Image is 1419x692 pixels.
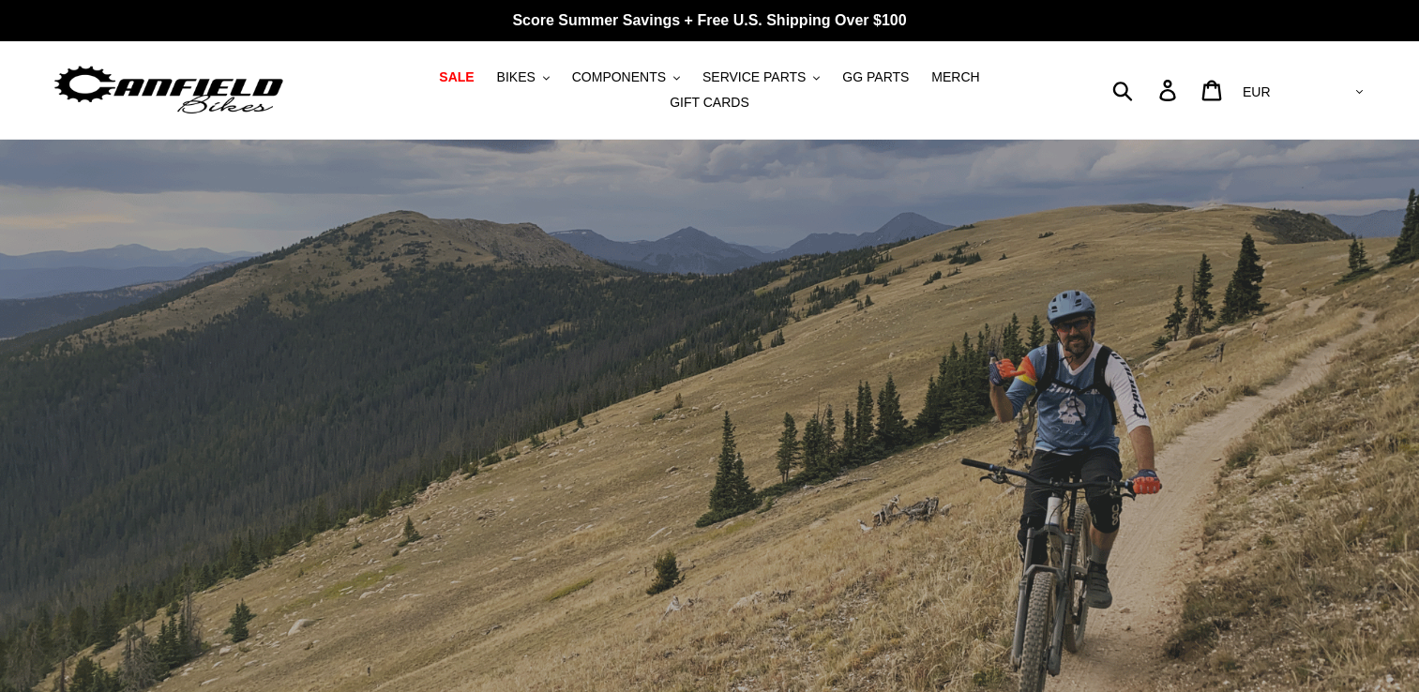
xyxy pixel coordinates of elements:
span: SALE [439,69,474,85]
a: GG PARTS [833,65,918,90]
img: Canfield Bikes [52,61,286,120]
span: COMPONENTS [572,69,666,85]
button: SERVICE PARTS [693,65,829,90]
span: GG PARTS [842,69,909,85]
a: MERCH [922,65,989,90]
a: GIFT CARDS [660,90,759,115]
span: BIKES [497,69,536,85]
span: GIFT CARDS [670,95,749,111]
span: SERVICE PARTS [702,69,806,85]
button: COMPONENTS [563,65,689,90]
span: MERCH [931,69,979,85]
input: Search [1123,69,1170,111]
button: BIKES [488,65,559,90]
a: SALE [430,65,483,90]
